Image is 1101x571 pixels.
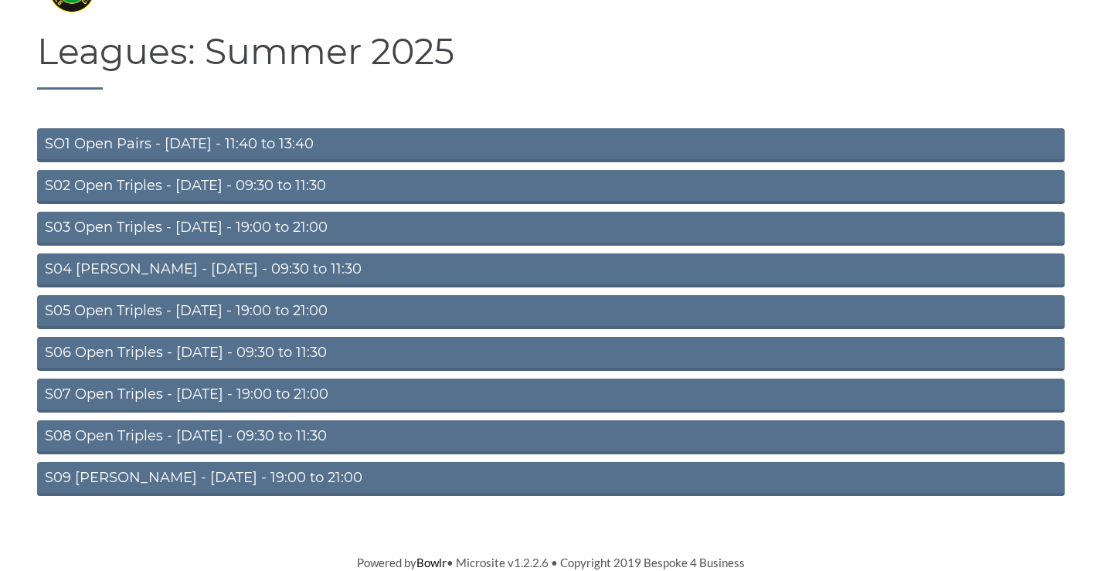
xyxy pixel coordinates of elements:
h1: Leagues: Summer 2025 [37,32,1065,90]
a: S04 [PERSON_NAME] - [DATE] - 09:30 to 11:30 [37,253,1065,287]
a: S09 [PERSON_NAME] - [DATE] - 19:00 to 21:00 [37,462,1065,496]
span: Powered by • Microsite v1.2.2.6 • Copyright 2019 Bespoke 4 Business [357,556,745,569]
a: S03 Open Triples - [DATE] - 19:00 to 21:00 [37,212,1065,246]
a: SO1 Open Pairs - [DATE] - 11:40 to 13:40 [37,128,1065,162]
a: S08 Open Triples - [DATE] - 09:30 to 11:30 [37,420,1065,454]
a: S02 Open Triples - [DATE] - 09:30 to 11:30 [37,170,1065,204]
a: Bowlr [416,556,447,569]
a: S06 Open Triples - [DATE] - 09:30 to 11:30 [37,337,1065,371]
a: S07 Open Triples - [DATE] - 19:00 to 21:00 [37,379,1065,413]
a: S05 Open Triples - [DATE] - 19:00 to 21:00 [37,295,1065,329]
